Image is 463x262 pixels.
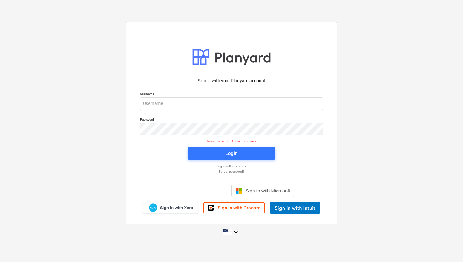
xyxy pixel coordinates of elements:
[137,169,326,174] a: Forgot password?
[140,117,323,123] p: Password
[203,202,265,213] a: Sign in with Procore
[136,139,327,143] p: Session timed out. Login to continue.
[140,97,323,110] input: Username
[140,92,323,97] p: Username
[236,188,242,194] img: Microsoft logo
[140,77,323,84] p: Sign in with your Planyard account
[149,203,157,212] img: Xero logo
[143,202,199,213] a: Sign in with Xero
[160,205,193,211] span: Sign in with Xero
[432,232,463,262] iframe: Chat Widget
[226,149,237,157] div: Login
[188,147,275,160] button: Login
[166,184,230,198] iframe: Sign in with Google Button
[218,205,260,211] span: Sign in with Procore
[246,188,290,193] span: Sign in with Microsoft
[232,228,240,236] i: keyboard_arrow_down
[137,164,326,168] a: Log in with magic link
